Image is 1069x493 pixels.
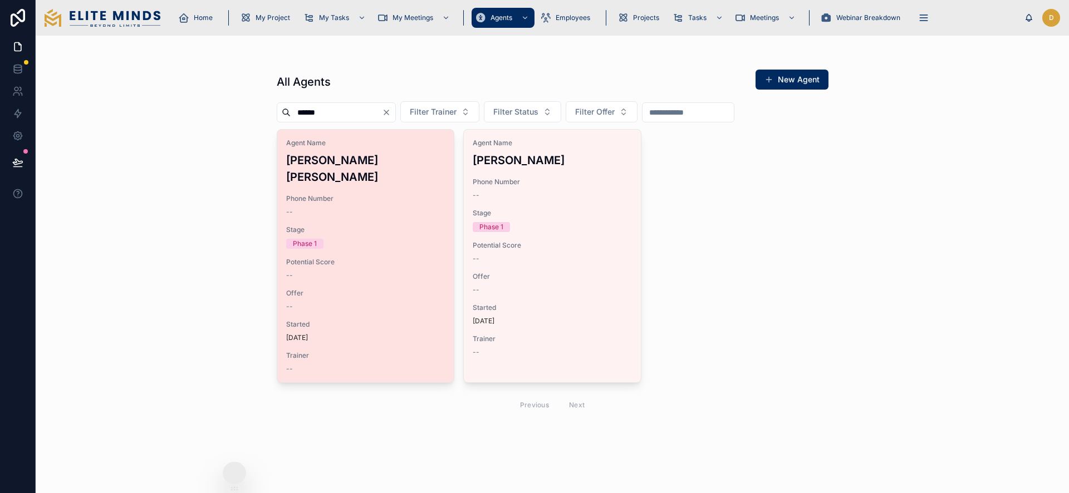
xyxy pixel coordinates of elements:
span: My Tasks [319,13,349,22]
button: Clear [382,108,395,117]
span: Home [194,13,213,22]
img: App logo [45,9,160,27]
span: Started [473,303,632,312]
span: Started [286,320,445,329]
span: Trainer [473,334,632,343]
span: Meetings [750,13,779,22]
iframe: Slideout [838,336,1069,493]
a: Home [175,8,220,28]
div: Phase 1 [479,222,503,232]
span: Phone Number [473,178,632,186]
h3: [PERSON_NAME] [473,152,632,169]
a: Tasks [669,8,729,28]
span: -- [473,254,479,263]
span: Filter Trainer [410,106,457,117]
a: Meetings [731,8,801,28]
span: My Meetings [393,13,433,22]
span: Agents [491,13,512,22]
a: Agents [472,8,534,28]
a: Webinar Breakdown [817,8,908,28]
span: -- [473,191,479,200]
button: Select Button [566,101,638,122]
span: Webinar Breakdown [836,13,900,22]
span: Potential Score [473,241,632,250]
span: Agent Name [286,139,445,147]
span: Employees [556,13,590,22]
button: Select Button [484,101,561,122]
span: Stage [286,225,445,234]
button: Select Button [400,101,479,122]
span: D [1049,13,1054,22]
a: My Tasks [300,8,371,28]
span: Phone Number [286,194,445,203]
span: -- [473,285,479,294]
span: Offer [473,272,632,281]
span: Tasks [688,13,707,22]
a: My Project [237,8,298,28]
span: Stage [473,209,632,218]
span: -- [286,364,293,373]
span: My Project [256,13,290,22]
p: [DATE] [286,333,308,342]
a: Employees [537,8,598,28]
span: Filter Offer [575,106,615,117]
a: Projects [614,8,667,28]
h3: [PERSON_NAME] [PERSON_NAME] [286,152,445,185]
span: Offer [286,289,445,298]
div: scrollable content [169,6,1024,30]
a: Agent Name[PERSON_NAME] [PERSON_NAME]Phone Number--StagePhase 1Potential Score--Offer--Started[DA... [277,129,455,383]
span: -- [286,208,293,216]
h1: All Agents [277,74,331,90]
div: Phase 1 [293,239,317,249]
p: [DATE] [473,317,494,326]
span: Filter Status [493,106,538,117]
span: Agent Name [473,139,632,147]
a: My Meetings [374,8,455,28]
span: Trainer [286,351,445,360]
span: -- [286,271,293,280]
span: -- [473,348,479,357]
span: Projects [633,13,659,22]
a: Agent Name[PERSON_NAME]Phone Number--StagePhase 1Potential Score--Offer--Started[DATE]Trainer-- [463,129,641,383]
span: -- [286,302,293,311]
span: Potential Score [286,258,445,267]
button: New Agent [756,70,828,90]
